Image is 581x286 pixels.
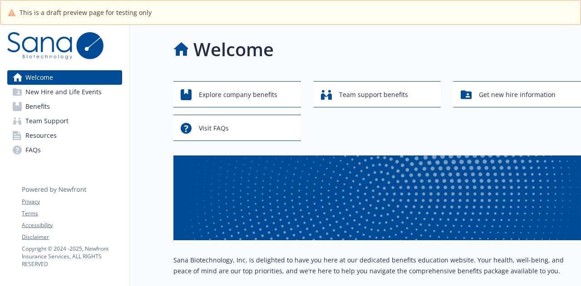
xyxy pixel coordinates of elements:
button: Get new hire information [453,81,581,107]
h1: Welcome [193,36,274,63]
a: Benefits [7,99,122,114]
a: Disclaimer [22,233,122,241]
button: Team support benefits [314,81,441,107]
span: Explore company benefits [199,86,277,103]
span: New Hire and Life Events [25,85,102,99]
a: FAQs [7,143,122,157]
img: overview page banner [173,155,581,240]
span: Team support benefits [339,86,408,103]
a: New Hire and Life Events [7,85,122,99]
p: Copyright © 2024 - 2025 , Newfront Insurance Services, ALL RIGHTS RESERVED [22,245,122,268]
p: Sana Biotechnology, Inc. is delighted to have you here at our dedicated benefits education websit... [173,255,581,276]
a: Resources [7,128,122,143]
span: Welcome [25,70,53,85]
button: Explore company benefits [173,81,301,107]
span: Benefits [25,99,50,114]
a: Terms [22,209,122,218]
span: Team Support [25,114,69,128]
span: Visit FAQs [199,120,229,137]
span: This is a draft preview page for testing only [20,8,152,17]
a: Accessibility [22,221,122,229]
a: Welcome [7,70,122,85]
span: FAQs [25,143,41,157]
button: Visit FAQs [173,115,301,141]
a: Team Support [7,114,122,128]
span: Resources [25,128,57,143]
a: Privacy [22,198,122,206]
span: Get new hire information [479,86,556,103]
